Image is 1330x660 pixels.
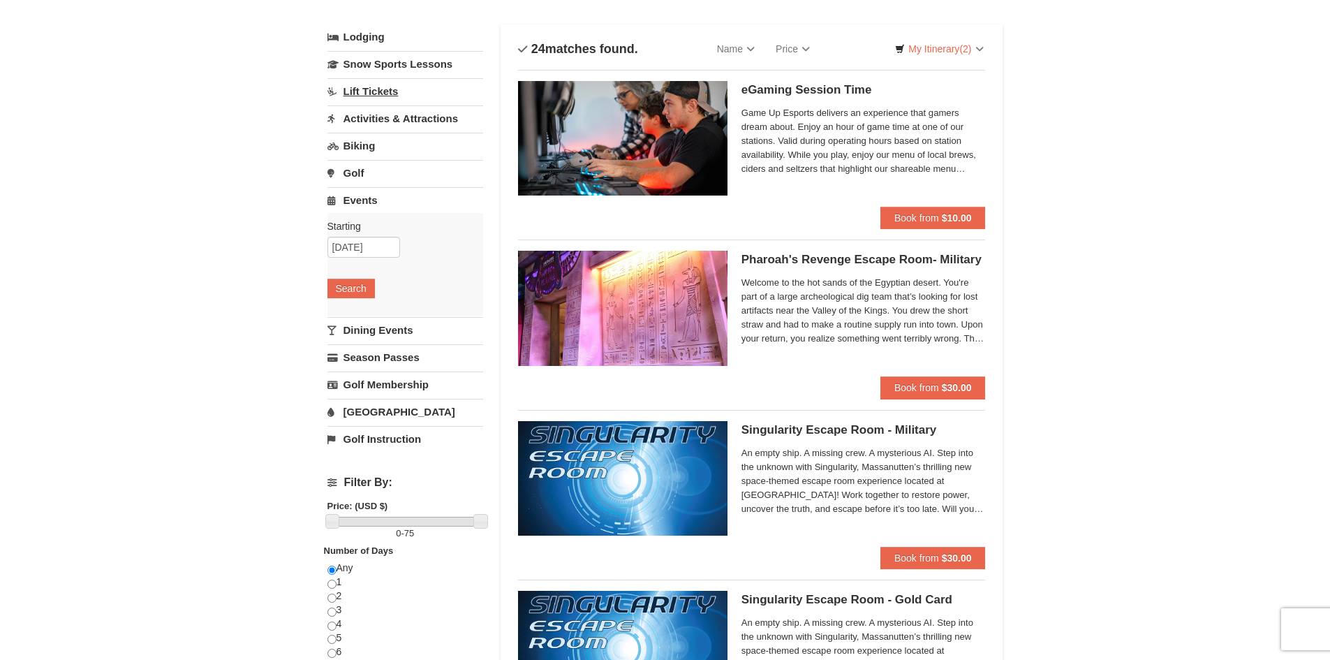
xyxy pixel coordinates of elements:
a: My Itinerary(2) [886,38,992,59]
img: 6619913-410-20a124c9.jpg [518,251,727,365]
a: Lodging [327,24,483,50]
a: Golf [327,160,483,186]
button: Book from $10.00 [880,207,986,229]
h5: Pharoah's Revenge Escape Room- Military [741,253,986,267]
a: Events [327,187,483,213]
span: 75 [404,528,414,538]
span: 24 [531,42,545,56]
a: Biking [327,133,483,159]
button: Book from $30.00 [880,547,986,569]
h5: Singularity Escape Room - Military [741,423,986,437]
span: An empty ship. A missing crew. A mysterious AI. Step into the unknown with Singularity, Massanutt... [741,446,986,516]
strong: $10.00 [942,212,972,223]
a: Golf Instruction [327,426,483,452]
span: Welcome to the hot sands of the Egyptian desert. You're part of a large archeological dig team th... [741,276,986,346]
h4: Filter By: [327,476,483,489]
a: Snow Sports Lessons [327,51,483,77]
a: Name [707,35,765,63]
span: Game Up Esports delivers an experience that gamers dream about. Enjoy an hour of game time at one... [741,106,986,176]
span: Book from [894,212,939,223]
a: Dining Events [327,317,483,343]
span: Book from [894,552,939,564]
h4: matches found. [518,42,638,56]
button: Book from $30.00 [880,376,986,399]
a: [GEOGRAPHIC_DATA] [327,399,483,425]
label: Starting [327,219,473,233]
span: Book from [894,382,939,393]
img: 19664770-34-0b975b5b.jpg [518,81,727,196]
a: Lift Tickets [327,78,483,104]
button: Search [327,279,375,298]
a: Price [765,35,820,63]
strong: $30.00 [942,382,972,393]
strong: $30.00 [942,552,972,564]
h5: eGaming Session Time [741,83,986,97]
span: (2) [959,43,971,54]
a: Activities & Attractions [327,105,483,131]
strong: Number of Days [324,545,394,556]
span: 0 [396,528,401,538]
a: Golf Membership [327,372,483,397]
img: 6619913-520-2f5f5301.jpg [518,421,727,536]
strong: Price: (USD $) [327,501,388,511]
label: - [327,527,483,541]
a: Season Passes [327,344,483,370]
h5: Singularity Escape Room - Gold Card [741,593,986,607]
